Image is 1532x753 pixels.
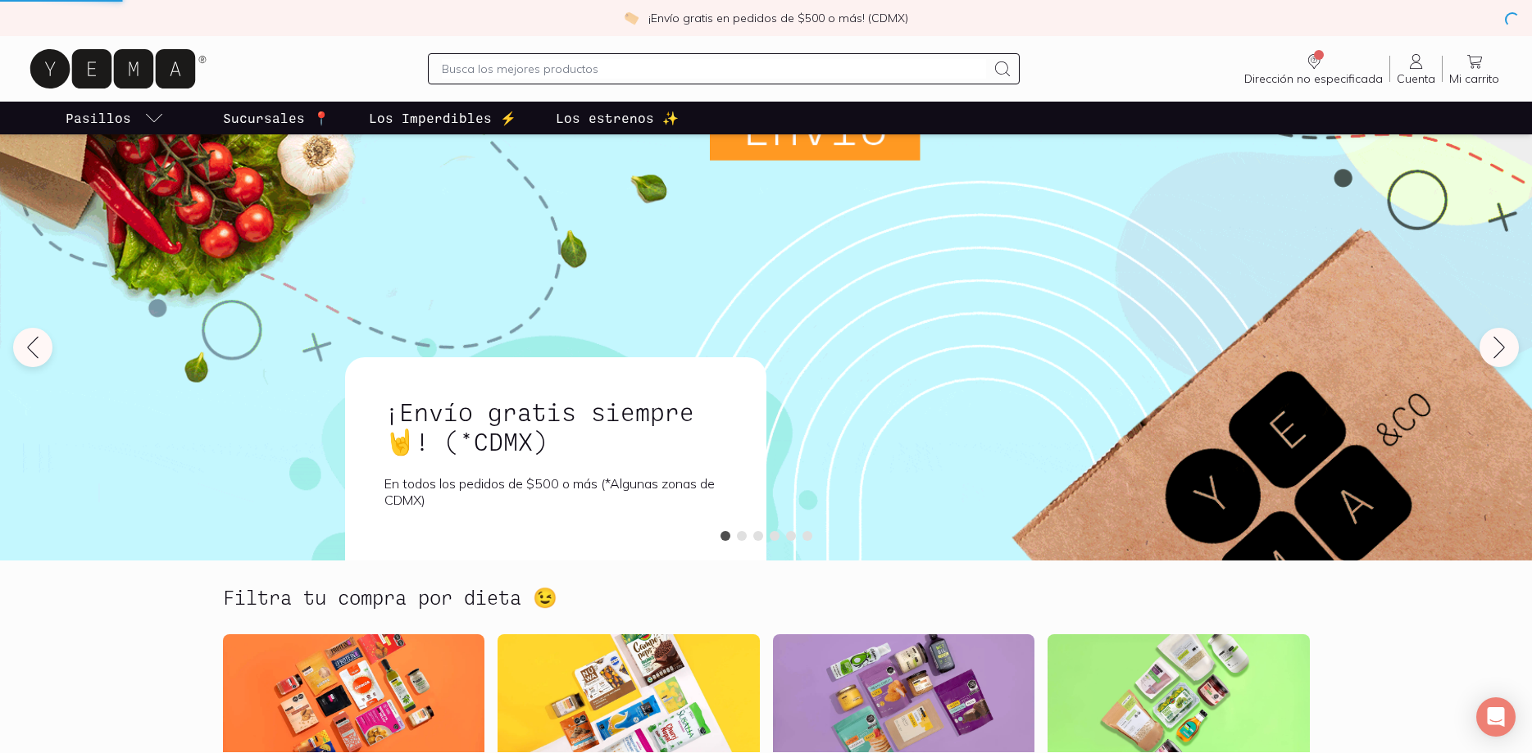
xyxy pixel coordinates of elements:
a: Cuenta [1390,52,1442,86]
p: En todos los pedidos de $500 o más (*Algunas zonas de CDMX) [384,475,727,508]
p: Sucursales 📍 [223,108,330,128]
p: Los estrenos ✨ [556,108,679,128]
span: Cuenta [1397,71,1435,86]
img: Dieta Vegana [223,634,485,752]
a: pasillo-todos-link [62,102,167,134]
span: Dirección no especificada [1244,71,1383,86]
h2: Filtra tu compra por dieta 😉 [223,587,557,608]
a: Mi carrito [1443,52,1506,86]
div: Open Intercom Messenger [1476,697,1516,737]
span: Mi carrito [1449,71,1499,86]
img: check [624,11,639,25]
input: Busca los mejores productos [442,59,986,79]
h1: ¡Envío gratis siempre🤘! (*CDMX) [384,397,727,456]
img: Dieta keto [773,634,1035,752]
a: Dirección no especificada [1238,52,1389,86]
p: ¡Envío gratis en pedidos de $500 o más! (CDMX) [648,10,908,26]
img: Dieta orgánica [1048,634,1310,752]
img: Dieta sin gluten [498,634,760,752]
a: Los Imperdibles ⚡️ [366,102,520,134]
a: Los estrenos ✨ [552,102,682,134]
p: Los Imperdibles ⚡️ [369,108,516,128]
a: Sucursales 📍 [220,102,333,134]
p: Pasillos [66,108,131,128]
